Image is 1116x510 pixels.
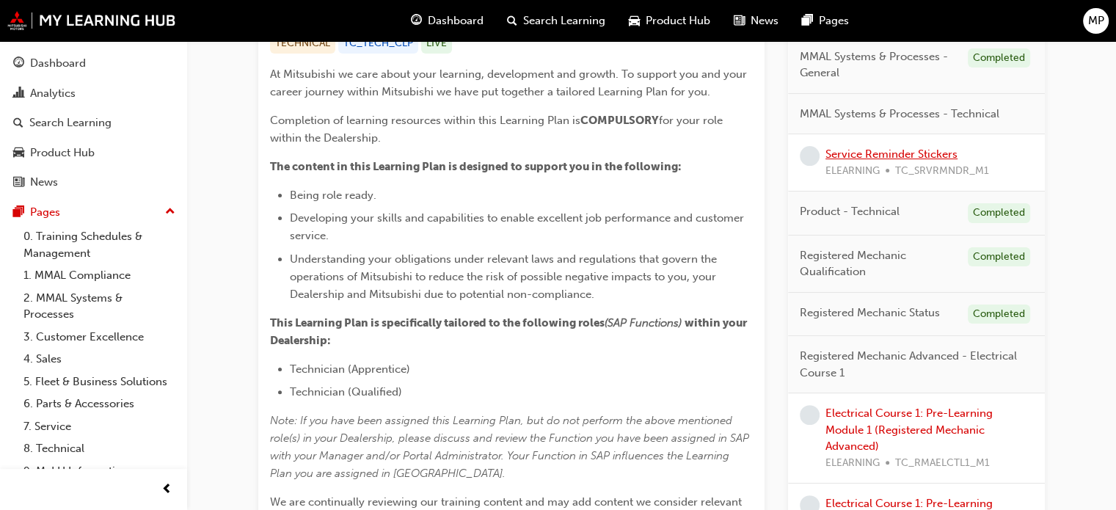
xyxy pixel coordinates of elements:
div: Completed [968,305,1030,324]
a: 1. MMAL Compliance [18,264,181,287]
a: guage-iconDashboard [399,6,495,36]
span: prev-icon [161,481,172,499]
a: pages-iconPages [790,6,861,36]
div: Dashboard [30,55,86,72]
a: Analytics [6,80,181,107]
span: TC_SRVRMNDR_M1 [895,163,989,180]
span: news-icon [13,176,24,189]
span: Product Hub [646,12,710,29]
span: Registered Mechanic Status [800,305,940,321]
span: Completion of learning resources within this Learning Plan is [270,114,580,127]
span: Pages [819,12,849,29]
span: At Mitsubishi we care about your learning, development and growth. To support you and your career... [270,68,750,98]
div: LIVE [421,34,452,54]
span: Registered Mechanic Advanced - Electrical Course 1 [800,348,1021,381]
a: Product Hub [6,139,181,167]
span: learningRecordVerb_NONE-icon [800,405,820,425]
span: Note: If you have been assigned this Learning Plan, but do not perform the above mentioned role(s... [270,414,752,480]
button: MP [1083,8,1109,34]
span: search-icon [13,117,23,130]
span: up-icon [165,203,175,222]
span: (SAP Functions) [605,316,682,329]
span: search-icon [507,12,517,30]
a: 6. Parts & Accessories [18,393,181,415]
span: Registered Mechanic Qualification [800,247,956,280]
a: 3. Customer Excellence [18,326,181,349]
a: Search Learning [6,109,181,136]
button: Pages [6,199,181,226]
div: Completed [968,203,1030,223]
span: Understanding your obligations under relevant laws and regulations that govern the operations of ... [290,252,720,301]
span: The content in this Learning Plan is designed to support you in the following: [270,160,682,173]
span: MP [1088,12,1104,29]
span: COMPULSORY [580,114,659,127]
span: pages-icon [802,12,813,30]
a: Electrical Course 1: Pre-Learning Module 1 (Registered Mechanic Advanced) [825,407,993,453]
a: Service Reminder Stickers [825,147,958,161]
span: guage-icon [13,57,24,70]
span: Technician (Apprentice) [290,363,410,376]
a: 7. Service [18,415,181,438]
a: 0. Training Schedules & Management [18,225,181,264]
span: News [751,12,778,29]
div: News [30,174,58,191]
span: MMAL Systems & Processes - General [800,48,956,81]
span: car-icon [629,12,640,30]
div: Product Hub [30,145,95,161]
span: This Learning Plan is specifically tailored to the following roles [270,316,605,329]
a: 2. MMAL Systems & Processes [18,287,181,326]
span: learningRecordVerb_NONE-icon [800,146,820,166]
a: Dashboard [6,50,181,77]
span: Search Learning [523,12,605,29]
a: 5. Fleet & Business Solutions [18,371,181,393]
span: Developing your skills and capabilities to enable excellent job performance and customer service. [290,211,747,242]
span: guage-icon [411,12,422,30]
span: Technician (Qualified) [290,385,402,398]
span: for your role within the Dealership. [270,114,726,145]
a: news-iconNews [722,6,790,36]
span: chart-icon [13,87,24,101]
div: TC_TECH_CLP [338,34,418,54]
a: News [6,169,181,196]
a: 4. Sales [18,348,181,371]
div: Completed [968,48,1030,68]
span: news-icon [734,12,745,30]
div: Pages [30,204,60,221]
span: Being role ready. [290,189,376,202]
a: car-iconProduct Hub [617,6,722,36]
span: Dashboard [428,12,484,29]
div: TECHNICAL [270,34,335,54]
div: Analytics [30,85,76,102]
span: pages-icon [13,206,24,219]
span: Product - Technical [800,203,900,220]
div: Completed [968,247,1030,267]
button: DashboardAnalyticsSearch LearningProduct HubNews [6,47,181,199]
a: search-iconSearch Learning [495,6,617,36]
span: within your Dealership: [270,316,749,347]
span: car-icon [13,147,24,160]
span: ELEARNING [825,163,880,180]
a: 9. MyLH Information [18,460,181,483]
span: ELEARNING [825,455,880,472]
span: TC_RMAELCTL1_M1 [895,455,990,472]
span: MMAL Systems & Processes - Technical [800,106,999,123]
a: 8. Technical [18,437,181,460]
img: mmal [7,11,176,30]
div: Search Learning [29,114,112,131]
